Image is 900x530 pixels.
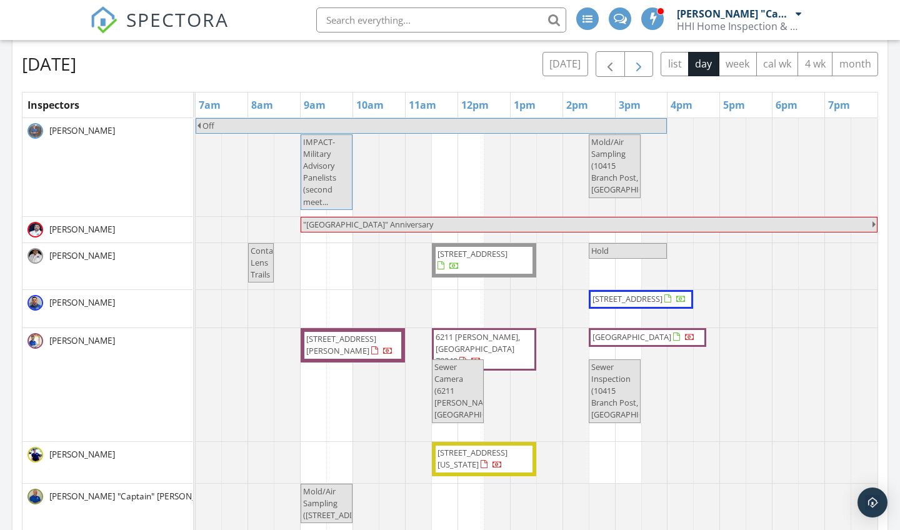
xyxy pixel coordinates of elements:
[616,95,644,115] a: 3pm
[306,333,376,356] span: [STREET_ADDRESS][PERSON_NAME]
[316,7,566,32] input: Search everything...
[301,95,329,115] a: 9am
[458,95,492,115] a: 12pm
[661,52,689,76] button: list
[27,333,43,349] img: dsc07028.jpg
[251,245,280,280] span: Contact Lens Trails
[126,6,229,32] span: SPECTORA
[437,248,507,259] span: [STREET_ADDRESS]
[47,490,225,502] span: [PERSON_NAME] "Captain" [PERSON_NAME]
[592,293,662,304] span: [STREET_ADDRESS]
[47,334,117,347] span: [PERSON_NAME]
[596,51,625,77] button: Previous day
[667,95,696,115] a: 4pm
[47,296,117,309] span: [PERSON_NAME]
[434,361,516,421] span: Sewer Camera (6211 [PERSON_NAME], [GEOGRAPHIC_DATA])
[303,136,336,207] span: IMPACT-Military Advisory Panelists (second meet...
[47,448,117,461] span: [PERSON_NAME]
[563,95,591,115] a: 2pm
[542,52,588,76] button: [DATE]
[772,95,801,115] a: 6pm
[47,249,117,262] span: [PERSON_NAME]
[832,52,878,76] button: month
[303,219,433,230] span: "[GEOGRAPHIC_DATA]" Anniversary
[857,487,887,517] div: Open Intercom Messenger
[196,95,224,115] a: 7am
[248,95,276,115] a: 8am
[90,6,117,34] img: The Best Home Inspection Software - Spectora
[90,17,229,43] a: SPECTORA
[47,124,117,137] span: [PERSON_NAME]
[27,295,43,311] img: resized_103945_1607186620487.jpeg
[511,95,539,115] a: 1pm
[720,95,748,115] a: 5pm
[27,222,43,237] img: 8334a47d40204d029b6682c9b1fdee83.jpeg
[797,52,832,76] button: 4 wk
[624,51,654,77] button: Next day
[591,136,672,196] span: Mold/Air Sampling (10415 Branch Post, [GEOGRAPHIC_DATA])
[756,52,799,76] button: cal wk
[591,245,609,256] span: Hold
[27,447,43,462] img: img_7310_small.jpeg
[27,98,79,112] span: Inspectors
[677,20,802,32] div: HHI Home Inspection & Pest Control
[677,7,792,20] div: [PERSON_NAME] "Captain" [PERSON_NAME]
[202,120,214,131] span: Off
[437,447,507,470] span: [STREET_ADDRESS][US_STATE]
[591,361,672,421] span: Sewer Inspection (10415 Branch Post, [GEOGRAPHIC_DATA])
[825,95,853,115] a: 7pm
[353,95,387,115] a: 10am
[47,223,117,236] span: [PERSON_NAME]
[303,486,378,521] span: Mold/Air Sampling ([STREET_ADDRESS])
[406,95,439,115] a: 11am
[27,248,43,264] img: img_0667.jpeg
[436,331,520,366] span: 6211 [PERSON_NAME], [GEOGRAPHIC_DATA] 78240
[22,51,76,76] h2: [DATE]
[592,331,671,342] span: [GEOGRAPHIC_DATA]
[27,123,43,139] img: jj.jpg
[688,52,719,76] button: day
[27,489,43,504] img: 20220425_103223.jpg
[719,52,757,76] button: week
